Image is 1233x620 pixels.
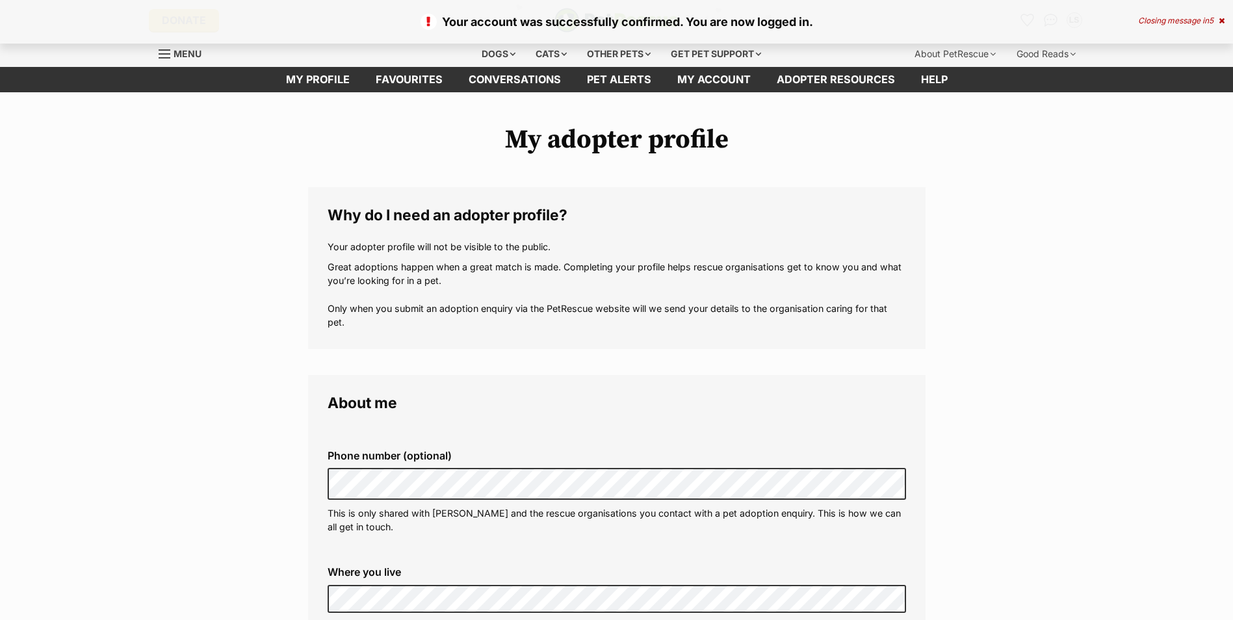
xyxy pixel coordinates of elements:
label: Phone number (optional) [328,450,906,461]
a: conversations [456,67,574,92]
div: About PetRescue [905,41,1005,67]
p: Your adopter profile will not be visible to the public. [328,240,906,253]
span: Menu [174,48,201,59]
legend: About me [328,394,906,411]
label: Where you live [328,566,906,578]
div: Good Reads [1007,41,1085,67]
div: Dogs [473,41,525,67]
legend: Why do I need an adopter profile? [328,207,906,224]
a: Favourites [363,67,456,92]
fieldset: Why do I need an adopter profile? [308,187,926,349]
div: Cats [526,41,576,67]
a: Menu [159,41,211,64]
a: My profile [273,67,363,92]
a: Help [908,67,961,92]
p: This is only shared with [PERSON_NAME] and the rescue organisations you contact with a pet adopti... [328,506,906,534]
a: Pet alerts [574,67,664,92]
div: Other pets [578,41,660,67]
a: My account [664,67,764,92]
h1: My adopter profile [308,125,926,155]
a: Adopter resources [764,67,908,92]
div: Get pet support [662,41,770,67]
p: Great adoptions happen when a great match is made. Completing your profile helps rescue organisat... [328,260,906,329]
